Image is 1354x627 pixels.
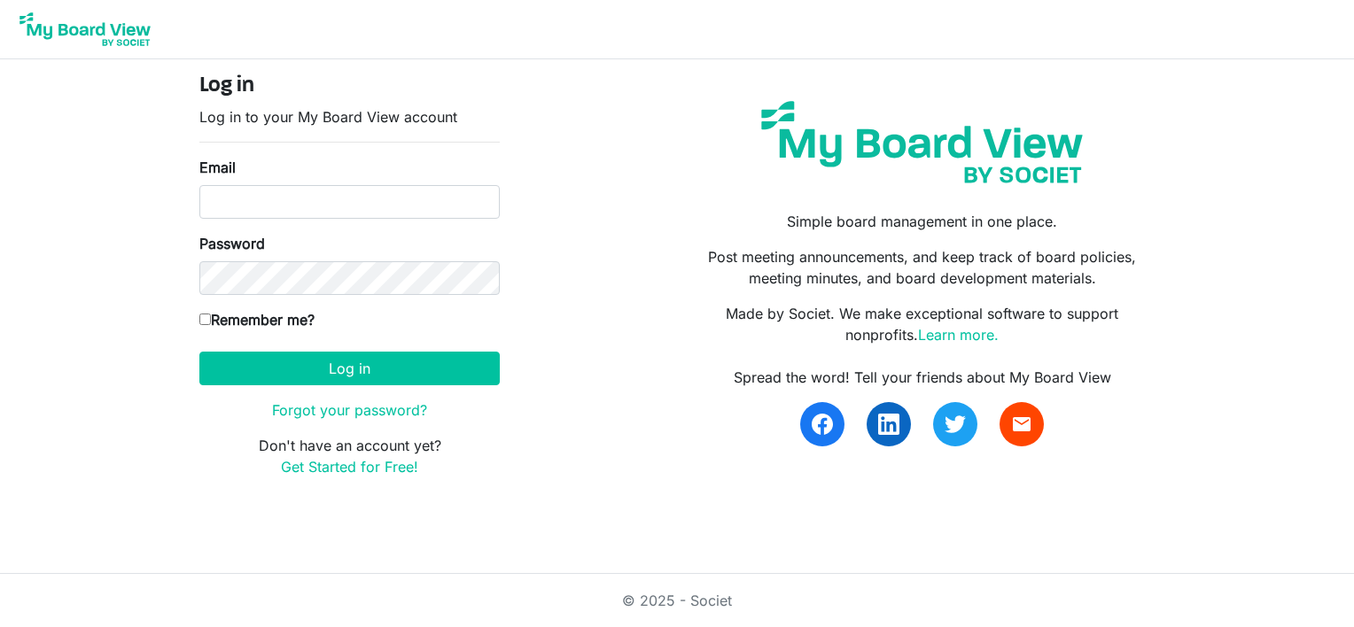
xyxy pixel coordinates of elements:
[14,7,156,51] img: My Board View Logo
[690,246,1155,289] p: Post meeting announcements, and keep track of board policies, meeting minutes, and board developm...
[199,157,236,178] label: Email
[1011,414,1032,435] span: email
[199,435,500,477] p: Don't have an account yet?
[622,592,732,609] a: © 2025 - Societ
[199,106,500,128] p: Log in to your My Board View account
[812,414,833,435] img: facebook.svg
[945,414,966,435] img: twitter.svg
[1000,402,1044,446] a: email
[199,309,315,330] label: Remember me?
[878,414,899,435] img: linkedin.svg
[199,352,500,385] button: Log in
[918,326,999,344] a: Learn more.
[690,303,1155,345] p: Made by Societ. We make exceptional software to support nonprofits.
[199,74,500,99] h4: Log in
[690,367,1155,388] div: Spread the word! Tell your friends about My Board View
[690,211,1155,232] p: Simple board management in one place.
[199,233,265,254] label: Password
[281,458,418,476] a: Get Started for Free!
[748,88,1096,197] img: my-board-view-societ.svg
[272,401,427,419] a: Forgot your password?
[199,313,211,325] input: Remember me?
